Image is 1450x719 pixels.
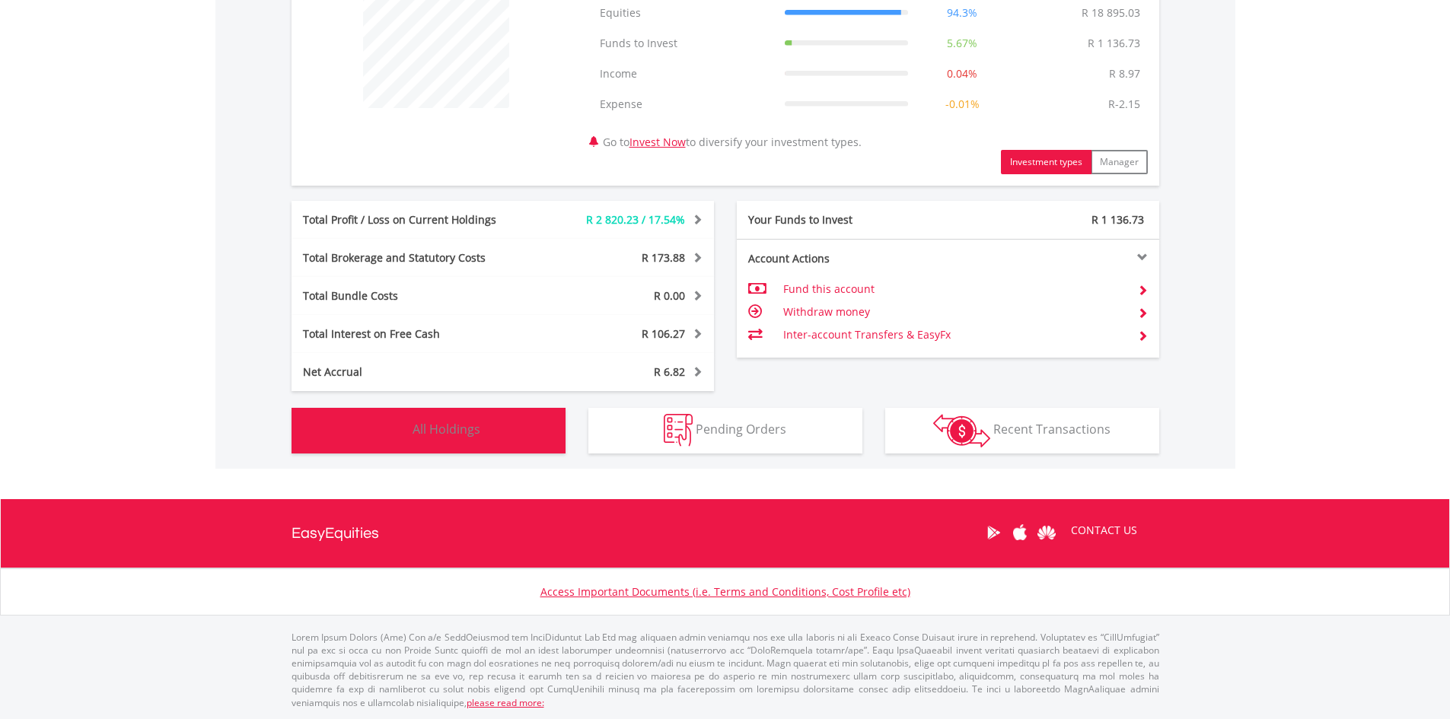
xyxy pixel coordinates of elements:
[540,584,910,599] a: Access Important Documents (i.e. Terms and Conditions, Cost Profile etc)
[916,89,1009,119] td: -0.01%
[467,696,544,709] a: please read more:
[1034,509,1060,556] a: Huawei
[642,250,685,265] span: R 173.88
[292,326,538,342] div: Total Interest on Free Cash
[1060,509,1148,552] a: CONTACT US
[916,28,1009,59] td: 5.67%
[993,421,1111,437] span: Recent Transactions
[1091,212,1144,227] span: R 1 136.73
[292,408,566,453] button: All Holdings
[1101,59,1148,89] td: R 8.97
[592,59,777,89] td: Income
[654,364,685,379] span: R 6.82
[292,250,538,266] div: Total Brokerage and Statutory Costs
[292,288,538,304] div: Total Bundle Costs
[737,251,948,266] div: Account Actions
[885,408,1159,453] button: Recent Transactions
[1001,150,1091,174] button: Investment types
[629,135,686,149] a: Invest Now
[783,323,1125,346] td: Inter-account Transfers & EasyFx
[592,28,777,59] td: Funds to Invest
[592,89,777,119] td: Expense
[292,499,379,568] a: EasyEquities
[377,414,410,447] img: holdings-wht.png
[586,212,685,227] span: R 2 820.23 / 17.54%
[588,408,862,453] button: Pending Orders
[783,278,1125,301] td: Fund this account
[1091,150,1148,174] button: Manager
[642,326,685,341] span: R 106.27
[664,414,693,447] img: pending_instructions-wht.png
[1007,509,1034,556] a: Apple
[292,364,538,380] div: Net Accrual
[783,301,1125,323] td: Withdraw money
[413,421,480,437] span: All Holdings
[1080,28,1148,59] td: R 1 136.73
[696,421,786,437] span: Pending Orders
[933,414,990,447] img: transactions-zar-wht.png
[1101,89,1148,119] td: R-2.15
[980,509,1007,556] a: Google Play
[654,288,685,303] span: R 0.00
[292,631,1159,709] p: Lorem Ipsum Dolors (Ame) Con a/e SeddOeiusmod tem InciDiduntut Lab Etd mag aliquaen admin veniamq...
[292,212,538,227] div: Total Profit / Loss on Current Holdings
[737,212,948,227] div: Your Funds to Invest
[916,59,1009,89] td: 0.04%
